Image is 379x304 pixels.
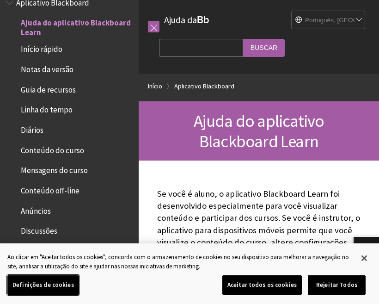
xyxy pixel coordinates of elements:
[7,253,353,271] div: Ao clicar em "Aceitar todos os cookies", concorda com o armazenamento de cookies no seu dispositi...
[194,110,324,152] span: Ajuda do aplicativo Blackboard Learn
[21,42,62,54] span: Início rápido
[157,188,361,273] p: Se você é aluno, o aplicativo Blackboard Learn foi desenvolvido especialmente para você visualiza...
[21,223,57,236] span: Discussões
[21,143,84,155] span: Conteúdo do curso
[174,81,234,92] a: Aplicativo Blackboard
[243,39,285,57] input: Buscar
[222,275,302,295] button: Aceitar todos os cookies
[21,183,79,195] span: Conteúdo off-line
[7,275,79,295] button: Definições de cookies
[292,11,366,30] select: Site Language Selector
[164,14,209,25] a: Ajuda daBb
[308,275,366,295] button: Rejeitar Todos
[354,248,374,268] button: Fechar
[21,62,73,74] span: Notas da versão
[21,102,73,115] span: Linha do tempo
[148,81,162,92] a: Início
[197,14,209,26] strong: Bb
[21,163,88,175] span: Mensagens do curso
[21,122,43,135] span: Diários
[21,82,76,94] span: Guia de recursos
[21,203,51,216] span: Anúncios
[21,15,132,37] span: Ajuda do aplicativo Blackboard Learn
